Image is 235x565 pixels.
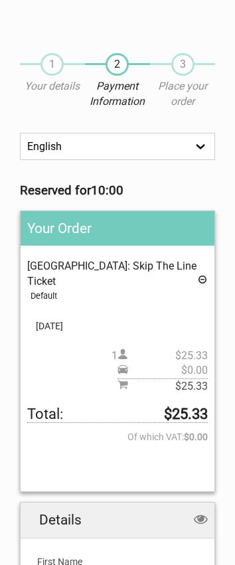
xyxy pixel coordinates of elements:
p: Payment Information [85,79,150,109]
h3: Reserved for [20,183,215,198]
span: Subtotal [118,378,208,394]
span: Of which VAT: [27,430,208,444]
strong: $25.33 [164,407,208,422]
i: privacy protection [194,513,208,528]
span: 2 [106,53,129,76]
span: 1 [40,53,64,76]
span: Total to be paid [27,407,208,422]
span: $25.33 [128,349,208,363]
span: [GEOGRAPHIC_DATA]: Skip The Line Ticket [27,260,196,287]
div: Default [31,289,208,303]
p: Place your order [150,79,215,109]
h2: Your Order [21,211,214,246]
span: 3 [171,53,195,76]
p: Your details [20,79,85,94]
span: Pickup price [118,363,208,378]
h2: Details [21,503,214,538]
span: 1 person(s) [112,349,208,363]
strong: $0.00 [184,430,208,444]
span: $25.33 [128,379,208,394]
span: [DATE] [27,319,208,333]
strong: 10:00 [91,183,123,198]
span: $0.00 [128,363,208,378]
